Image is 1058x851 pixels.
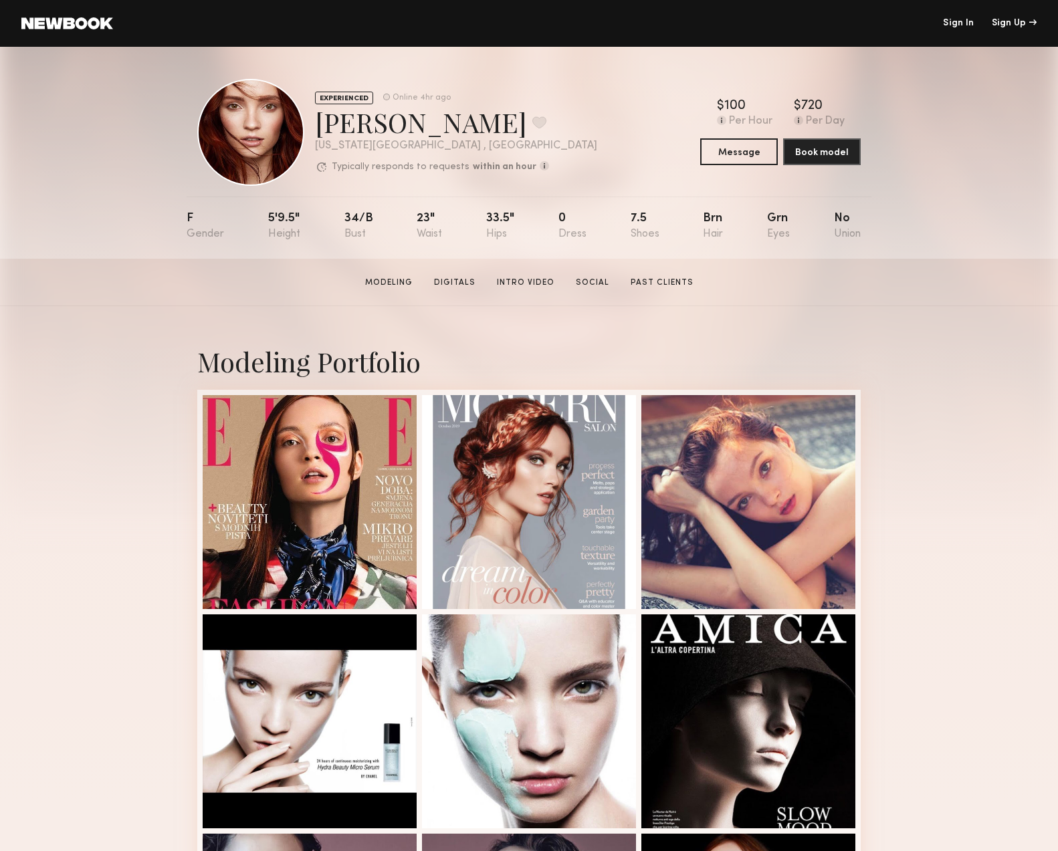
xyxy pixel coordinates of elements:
div: 23" [417,213,442,240]
div: Grn [767,213,790,240]
div: $ [717,100,724,113]
div: Sign Up [992,19,1037,28]
div: $ [794,100,801,113]
a: Sign In [943,19,974,28]
p: Typically responds to requests [332,162,469,172]
div: 720 [801,100,823,113]
a: Intro Video [492,277,560,289]
a: Digitals [429,277,481,289]
div: 7.5 [631,213,659,240]
div: [US_STATE][GEOGRAPHIC_DATA] , [GEOGRAPHIC_DATA] [315,140,597,152]
div: Per Hour [729,116,772,128]
div: Brn [703,213,723,240]
div: Per Day [806,116,845,128]
a: Social [570,277,615,289]
button: Message [700,138,778,165]
div: 100 [724,100,746,113]
button: Book model [783,138,861,165]
div: Modeling Portfolio [197,344,861,379]
a: Modeling [360,277,418,289]
a: Past Clients [625,277,699,289]
div: No [834,213,861,240]
div: [PERSON_NAME] [315,104,597,140]
b: within an hour [473,162,536,172]
div: F [187,213,224,240]
div: EXPERIENCED [315,92,373,104]
div: Online 4hr ago [393,94,451,102]
div: 34/b [344,213,373,240]
div: 0 [558,213,587,240]
div: 5'9.5" [268,213,300,240]
div: 33.5" [486,213,514,240]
